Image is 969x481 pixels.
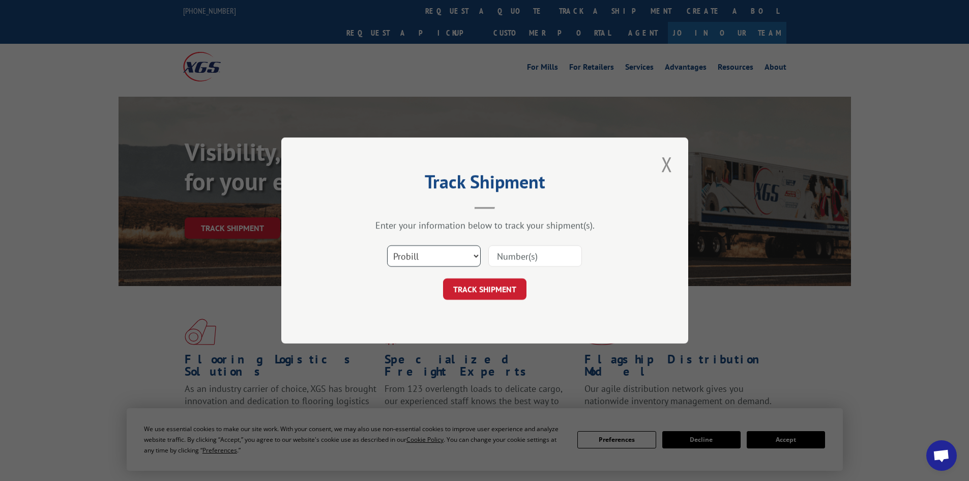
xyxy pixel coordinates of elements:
a: Open chat [926,440,957,471]
button: Close modal [658,150,676,178]
input: Number(s) [488,245,582,267]
div: Enter your information below to track your shipment(s). [332,219,637,231]
h2: Track Shipment [332,175,637,194]
button: TRACK SHIPMENT [443,278,526,300]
